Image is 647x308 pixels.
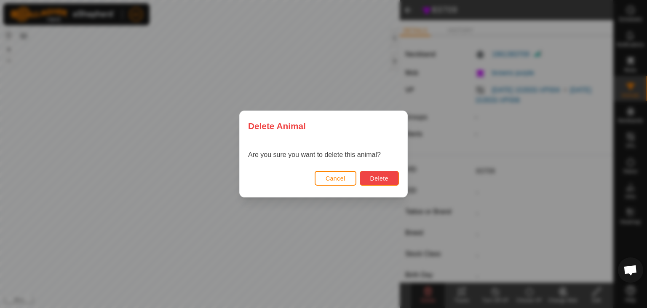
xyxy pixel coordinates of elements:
div: Delete Animal [240,111,407,141]
span: Delete [370,175,388,182]
span: Cancel [326,175,345,182]
span: Are you sure you want to delete this animal? [248,151,381,158]
div: Open chat [618,257,643,283]
button: Cancel [315,171,356,186]
button: Delete [360,171,399,186]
